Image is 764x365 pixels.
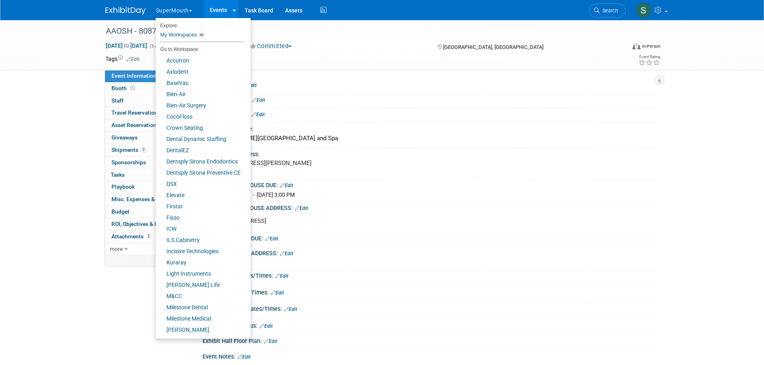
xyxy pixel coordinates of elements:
[295,206,308,211] a: Edit
[265,236,278,242] a: Edit
[156,145,245,156] a: DentalEZ
[600,8,618,14] span: Search
[105,206,188,218] a: Budget
[636,3,651,18] img: Samantha Meyers
[197,32,206,38] span: 30
[156,302,245,313] a: Milestone Dental
[156,66,245,77] a: Axiodent
[105,95,188,107] a: Staff
[275,273,288,279] a: Edit
[203,303,659,313] div: Booth Dismantle Dates/Times:
[105,243,188,255] a: more
[156,279,245,290] a: [PERSON_NAME] Life
[203,320,659,330] div: Exhibitor Prospectus:
[203,94,659,104] div: Exhibitor Website:
[105,144,188,156] a: Shipments3
[156,122,245,133] a: Crown Seating
[111,122,167,128] span: Asset Reservations
[149,44,166,49] span: (3 days)
[105,132,188,144] a: Giveaways
[156,257,245,268] a: Kuraray
[203,108,659,119] div: Show Forms Due::
[105,231,188,243] a: Attachments2
[264,339,277,344] a: Edit
[129,85,136,91] span: Booth not reserved yet
[103,24,614,38] div: AAOSH - 80879-2025 Supermouth
[156,111,245,122] a: CocoFloss
[211,159,384,167] pre: [STREET_ADDRESS][PERSON_NAME]
[203,123,659,133] div: Event Venue Name:
[156,313,245,324] a: Milestone Medical
[280,183,293,188] a: Edit
[156,55,245,66] a: Accutron
[123,42,130,49] span: to
[280,251,293,256] a: Edit
[156,167,245,178] a: Dentsply Sirona Preventive CE
[111,159,146,165] span: Sponsorships
[111,196,174,202] span: Misc. Expenses & Credits
[156,223,245,234] a: ICW
[105,181,188,193] a: Playbook
[209,132,653,145] div: [PERSON_NAME][GEOGRAPHIC_DATA] and Spa
[105,107,188,119] a: Travel Reservations
[156,77,245,89] a: BaseVac
[156,100,245,111] a: Bien-Air Surgery
[140,147,146,153] span: 3
[284,307,297,312] a: Edit
[156,178,245,190] a: DSX
[203,351,659,361] div: Event Notes:
[105,55,140,63] td: Tags
[111,97,124,104] span: Staff
[111,73,156,79] span: Event Information
[156,89,245,100] a: Bien-Air
[111,147,146,153] span: Shipments
[160,28,245,42] a: My Workspaces30
[105,70,188,82] a: Event Information
[203,247,659,258] div: DIRECT SHIPPING ADDRESS:
[203,179,659,190] div: ADVANCE WAREHOUSE DUE:
[156,133,245,145] a: Dental Dynamic Staffing
[105,218,188,230] a: ROI, Objectives & ROO
[212,192,295,198] span: [DATE] 8:00 AM - [DATE] 3:00 PM
[111,109,160,116] span: Travel Reservations
[156,234,245,246] a: ILS Cabinetry
[111,85,136,91] span: Booth
[247,42,295,50] button: Committed
[105,119,188,131] a: Asset Reservations7
[156,156,245,167] a: Dentsply Sirona Endodontics
[156,190,245,201] a: Elevate
[252,97,265,103] a: Edit
[156,21,245,28] li: Explore:
[156,44,245,54] li: Go to Workspace:
[578,42,661,54] div: Event Format
[589,4,626,18] a: Search
[110,246,123,252] span: more
[105,7,146,15] img: ExhibitDay
[156,290,245,302] a: M&CC
[156,268,245,279] a: Light Instruments
[156,246,245,257] a: Incisive Technologies
[203,148,659,158] div: Event Venue Address:
[111,221,165,227] span: ROI, Objectives & ROO
[156,212,245,223] a: Fisso
[105,157,188,169] a: Sponsorships
[271,290,284,296] a: Edit
[443,44,543,50] span: [GEOGRAPHIC_DATA], [GEOGRAPHIC_DATA]
[209,213,571,229] div: [STREET_ADDRESS]
[146,233,152,239] span: 2
[203,79,659,89] div: Event Website:
[203,286,659,297] div: Exhibit Hall Dates/Times:
[243,83,257,88] a: Edit
[156,324,245,335] a: [PERSON_NAME]
[638,55,660,59] div: Event Rating
[642,43,661,49] div: In-Person
[203,202,659,212] div: ADVANCE WAREHOUSE ADDRESS:
[105,194,188,206] a: Misc. Expenses & Credits
[111,233,152,240] span: Attachments
[203,335,659,345] div: Exhibit Hall Floor Plan:
[203,270,659,280] div: Booth Set-up Dates/Times:
[105,169,188,181] a: Tasks
[105,42,148,49] span: [DATE] [DATE]
[111,184,135,190] span: Playbook
[251,112,265,117] a: Edit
